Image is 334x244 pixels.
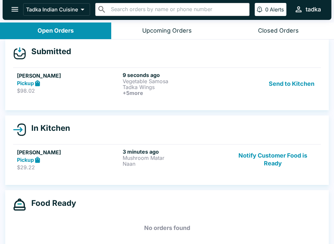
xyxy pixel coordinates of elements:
div: Closed Orders [258,27,299,35]
strong: Pickup [17,157,34,163]
button: tadka [292,2,324,16]
button: Notify Customer Food is Ready [229,148,317,171]
h4: In Kitchen [26,123,70,133]
button: Send to Kitchen [266,72,317,96]
p: Vegetable Samosa [123,78,226,84]
p: Tadka Indian Cuisine [26,6,78,13]
strong: Pickup [17,80,34,86]
h6: 3 minutes ago [123,148,226,155]
p: Alerts [270,6,284,13]
div: Open Orders [38,27,74,35]
p: $98.02 [17,87,120,94]
p: 0 [265,6,268,13]
h5: No orders found [13,216,321,240]
h5: [PERSON_NAME] [17,148,120,156]
p: Naan [123,161,226,167]
h5: [PERSON_NAME] [17,72,120,80]
p: Mushroom Matar [123,155,226,161]
h6: + 5 more [123,90,226,96]
p: $29.22 [17,164,120,171]
button: open drawer [7,1,23,18]
button: Tadka Indian Cuisine [23,3,90,16]
a: [PERSON_NAME]Pickup$98.029 seconds agoVegetable SamosaTadka Wings+5moreSend to Kitchen [13,68,321,100]
h4: Food Ready [26,198,76,208]
a: [PERSON_NAME]Pickup$29.223 minutes agoMushroom MatarNaanNotify Customer Food is Ready [13,144,321,175]
input: Search orders by name or phone number [109,5,247,14]
p: Tadka Wings [123,84,226,90]
h6: 9 seconds ago [123,72,226,78]
h4: Submitted [26,47,71,56]
div: tadka [306,6,321,13]
div: Upcoming Orders [142,27,192,35]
